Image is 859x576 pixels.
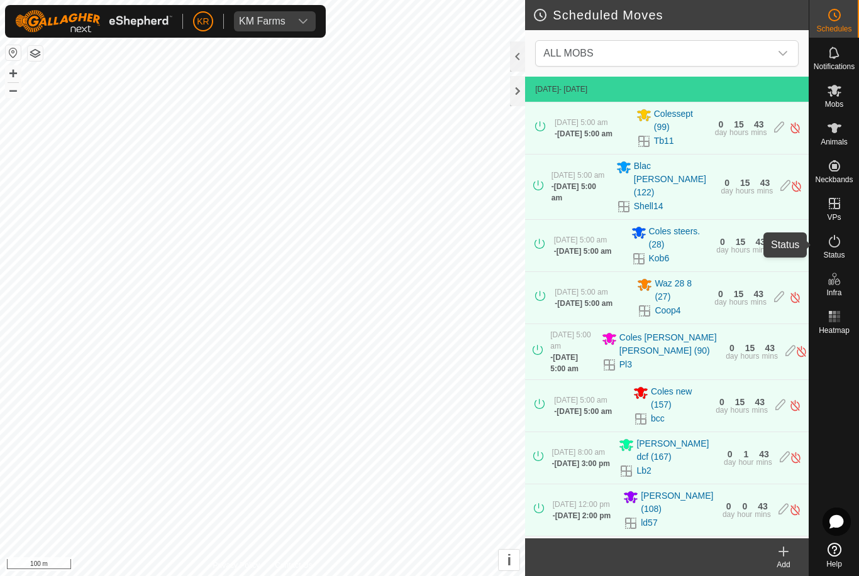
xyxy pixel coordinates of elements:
[814,63,855,70] span: Notifications
[554,236,607,244] span: [DATE] 5:00 am
[816,25,851,33] span: Schedules
[731,406,750,414] div: hours
[535,85,559,94] span: [DATE]
[721,187,733,195] div: day
[552,458,610,469] div: -
[554,406,612,417] div: -
[557,129,612,138] span: [DATE] 5:00 am
[543,48,593,58] span: ALL MOBS
[553,510,611,521] div: -
[736,237,746,246] div: 15
[654,134,674,148] a: Tb11
[740,178,750,187] div: 15
[724,459,736,466] div: day
[6,66,21,81] button: +
[6,82,21,97] button: –
[197,15,209,28] span: KR
[826,289,841,296] span: Infra
[718,290,723,298] div: 0
[726,502,731,511] div: 0
[550,352,594,374] div: -
[737,511,752,518] div: hour
[555,128,612,139] div: -
[757,187,773,195] div: mins
[719,398,724,406] div: 0
[752,406,768,414] div: mins
[789,291,801,304] img: Turn off schedule move
[754,120,764,129] div: 43
[716,406,728,414] div: day
[823,251,845,259] span: Status
[753,246,768,254] div: mins
[649,252,670,265] a: Kob6
[745,344,755,352] div: 15
[715,129,727,136] div: day
[762,352,778,360] div: mins
[827,214,841,221] span: VPs
[555,459,610,468] span: [DATE] 3:00 pm
[790,180,802,193] img: Turn off schedule move
[554,396,607,405] span: [DATE] 5:00 am
[819,327,850,334] span: Heatmap
[507,552,511,568] span: i
[641,516,657,530] a: ld57
[789,121,801,134] img: Turn off schedule move
[538,41,770,66] span: ALL MOBS
[553,500,610,509] span: [DATE] 12:00 pm
[809,538,859,573] a: Help
[636,464,651,477] a: Lb2
[649,225,709,251] span: Coles steers. (28)
[821,138,848,146] span: Animals
[557,247,612,256] span: [DATE] 5:00 am
[765,344,775,352] div: 43
[6,45,21,60] button: Reset Map
[655,277,707,303] span: Waz 28 8 (27)
[729,344,734,352] div: 0
[291,11,316,31] div: dropdown trigger
[729,129,748,136] div: hours
[555,511,611,520] span: [DATE] 2:00 pm
[554,246,612,257] div: -
[619,331,718,357] span: Coles [PERSON_NAME] [PERSON_NAME] (90)
[651,385,708,411] span: Coles new (157)
[742,502,747,511] div: 0
[726,352,738,360] div: day
[825,101,843,108] span: Mobs
[716,246,728,254] div: day
[755,398,765,406] div: 43
[213,560,260,571] a: Privacy Policy
[759,450,769,459] div: 43
[795,345,807,358] img: Turn off schedule move
[760,178,770,187] div: 43
[729,298,748,306] div: hours
[743,450,748,459] div: 1
[551,171,604,180] span: [DATE] 5:00 am
[751,129,767,136] div: mins
[815,176,853,183] span: Neckbands
[499,550,519,570] button: i
[770,41,795,66] div: dropdown trigger
[789,239,801,252] img: Turn off schedule move
[555,298,612,309] div: -
[275,560,312,571] a: Contact Us
[789,503,801,516] img: Turn off schedule move
[619,358,632,371] a: Pl3
[731,246,750,254] div: hours
[789,399,801,412] img: Turn off schedule move
[636,437,716,464] span: [PERSON_NAME] dcf (167)
[790,451,802,464] img: Turn off schedule move
[634,200,663,213] a: Shell14
[741,352,760,360] div: hours
[533,8,809,23] h2: Scheduled Moves
[756,459,772,466] div: mins
[736,187,755,195] div: hours
[758,559,809,570] div: Add
[655,304,680,317] a: Coop4
[634,160,714,199] span: Blac [PERSON_NAME] (122)
[555,288,607,296] span: [DATE] 5:00 am
[724,178,729,187] div: 0
[728,450,733,459] div: 0
[641,489,715,516] span: [PERSON_NAME] (108)
[758,502,768,511] div: 43
[723,511,734,518] div: day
